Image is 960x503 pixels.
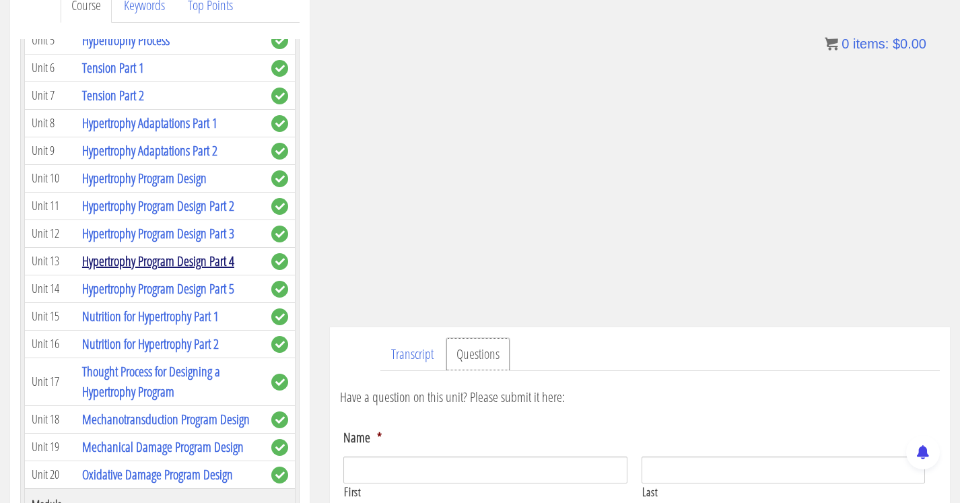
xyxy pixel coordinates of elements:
span: $ [893,36,900,51]
span: complete [271,170,288,187]
a: Hypertrophy Program Design Part 4 [82,252,234,270]
a: Oxidative Damage Program Design [82,465,233,483]
span: complete [271,253,288,270]
td: Unit 5 [25,26,75,54]
td: Unit 18 [25,405,75,433]
td: Unit 11 [25,192,75,220]
a: Tension Part 1 [82,59,144,77]
td: Unit 14 [25,275,75,302]
a: Nutrition for Hypertrophy Part 2 [82,335,219,353]
span: complete [271,60,288,77]
a: Mechanical Damage Program Design [82,438,244,456]
a: Hypertrophy Adaptations Part 2 [82,141,217,160]
label: First [344,484,627,500]
a: Tension Part 2 [82,86,144,104]
td: Unit 15 [25,302,75,330]
span: complete [271,467,288,483]
span: 0 [842,36,849,51]
td: Unit 19 [25,433,75,461]
td: Unit 17 [25,358,75,405]
span: complete [271,439,288,456]
a: Hypertrophy Program Design Part 2 [82,197,234,215]
a: Transcript [380,337,444,372]
a: Mechanotransduction Program Design [82,410,250,428]
span: complete [271,226,288,242]
td: Unit 12 [25,220,75,247]
a: Hypertrophy Process [82,31,170,49]
span: complete [271,143,288,160]
bdi: 0.00 [893,36,926,51]
a: Nutrition for Hypertrophy Part 1 [82,307,219,325]
td: Unit 7 [25,81,75,109]
img: icon11.png [825,37,838,51]
td: Unit 8 [25,109,75,137]
td: Unit 16 [25,330,75,358]
a: Questions [446,337,510,372]
a: Hypertrophy Program Design [82,169,207,187]
a: Hypertrophy Program Design Part 3 [82,224,234,242]
span: complete [271,374,288,391]
span: complete [271,115,288,132]
a: Hypertrophy Adaptations Part 1 [82,114,217,132]
td: Unit 20 [25,461,75,488]
span: complete [271,336,288,353]
a: Thought Process for Designing a Hypertrophy Program [82,362,220,401]
span: complete [271,411,288,428]
a: 0 items: $0.00 [825,36,926,51]
td: Unit 13 [25,247,75,275]
span: complete [271,32,288,49]
td: Unit 6 [25,54,75,81]
span: complete [271,198,288,215]
p: Have a question on this unit? Please submit it here: [340,387,940,407]
td: Unit 9 [25,137,75,164]
span: items: [853,36,889,51]
a: Hypertrophy Program Design Part 5 [82,279,234,298]
span: complete [271,308,288,325]
label: Name [343,429,382,446]
span: complete [271,281,288,298]
label: Last [642,484,925,500]
td: Unit 10 [25,164,75,192]
span: complete [271,88,288,104]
